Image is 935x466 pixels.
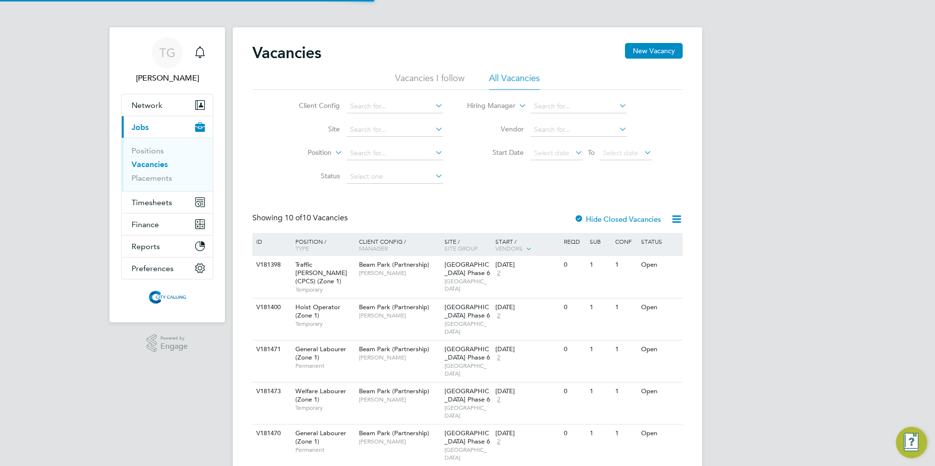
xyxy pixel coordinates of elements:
button: New Vacancy [625,43,683,59]
span: General Labourer (Zone 1) [295,345,346,361]
button: Timesheets [122,191,213,213]
div: V181473 [254,382,288,401]
span: [GEOGRAPHIC_DATA] [445,404,491,419]
span: [PERSON_NAME] [359,396,440,403]
button: Preferences [122,257,213,279]
span: [GEOGRAPHIC_DATA] [445,277,491,293]
li: All Vacancies [489,72,540,90]
div: Open [639,298,681,317]
div: 1 [613,256,638,274]
div: 1 [613,424,638,443]
div: 1 [587,298,613,317]
label: Site [284,125,340,133]
div: 0 [561,382,587,401]
div: V181400 [254,298,288,317]
span: Jobs [132,123,149,132]
span: To [585,146,598,159]
span: [GEOGRAPHIC_DATA] Phase 6 [445,303,490,319]
div: Site / [442,233,493,256]
span: General Labourer (Zone 1) [295,429,346,445]
label: Vendor [467,125,524,133]
button: Reports [122,235,213,257]
span: 2 [495,312,502,320]
input: Search for... [347,147,443,160]
a: Go to home page [121,289,213,305]
div: Client Config / [356,233,442,256]
div: Showing [252,213,350,223]
div: 1 [613,298,638,317]
span: Temporary [295,286,354,294]
span: Select date [603,148,638,157]
span: Reports [132,242,160,251]
input: Search for... [531,100,627,113]
nav: Main navigation [110,27,225,322]
div: Jobs [122,138,213,191]
label: Start Date [467,148,524,157]
label: Position [275,148,332,158]
div: 0 [561,256,587,274]
label: Status [284,171,340,180]
span: Powered by [160,334,188,342]
span: 2 [495,396,502,404]
span: TG [159,46,176,59]
span: Preferences [132,264,174,273]
span: Manager [359,244,388,252]
div: Status [639,233,681,250]
div: Open [639,424,681,443]
div: Open [639,256,681,274]
span: Finance [132,220,159,229]
span: Beam Park (Partnership) [359,429,429,437]
span: 2 [495,269,502,277]
button: Network [122,94,213,116]
span: 10 of [285,213,302,223]
input: Search for... [347,100,443,113]
a: Positions [132,146,164,155]
div: Sub [587,233,613,250]
input: Select one [347,170,443,184]
div: Open [639,340,681,359]
span: Toby Gibbs [121,72,213,84]
img: citycalling-logo-retina.png [146,289,188,305]
span: [GEOGRAPHIC_DATA] [445,362,491,377]
span: Hoist Operator (Zone 1) [295,303,340,319]
label: Hiring Manager [459,101,515,111]
span: Type [295,244,309,252]
span: Beam Park (Partnership) [359,345,429,353]
label: Hide Closed Vacancies [574,214,661,224]
span: [PERSON_NAME] [359,354,440,361]
span: 2 [495,354,502,362]
span: [PERSON_NAME] [359,438,440,445]
div: Open [639,382,681,401]
div: Reqd [561,233,587,250]
div: [DATE] [495,261,559,269]
div: V181470 [254,424,288,443]
div: 1 [587,340,613,359]
span: Traffic [PERSON_NAME] (CPCS) (Zone 1) [295,260,347,285]
div: Position / [288,233,356,256]
div: ID [254,233,288,250]
div: Start / [493,233,561,257]
div: [DATE] [495,345,559,354]
span: Network [132,101,162,110]
div: V181398 [254,256,288,274]
span: Permanent [295,362,354,370]
span: Temporary [295,320,354,328]
span: Timesheets [132,198,172,207]
span: Site Group [445,244,478,252]
span: Engage [160,342,188,351]
a: Vacancies [132,160,168,169]
label: Client Config [284,101,340,110]
div: 1 [587,256,613,274]
input: Search for... [347,123,443,137]
span: Beam Park (Partnership) [359,387,429,395]
div: [DATE] [495,429,559,438]
span: [GEOGRAPHIC_DATA] Phase 6 [445,260,490,277]
span: Vendors [495,244,523,252]
div: 1 [613,382,638,401]
span: [GEOGRAPHIC_DATA] Phase 6 [445,429,490,445]
h2: Vacancies [252,43,321,63]
span: 2 [495,438,502,446]
span: [GEOGRAPHIC_DATA] Phase 6 [445,345,490,361]
li: Vacancies I follow [395,72,465,90]
div: 0 [561,424,587,443]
